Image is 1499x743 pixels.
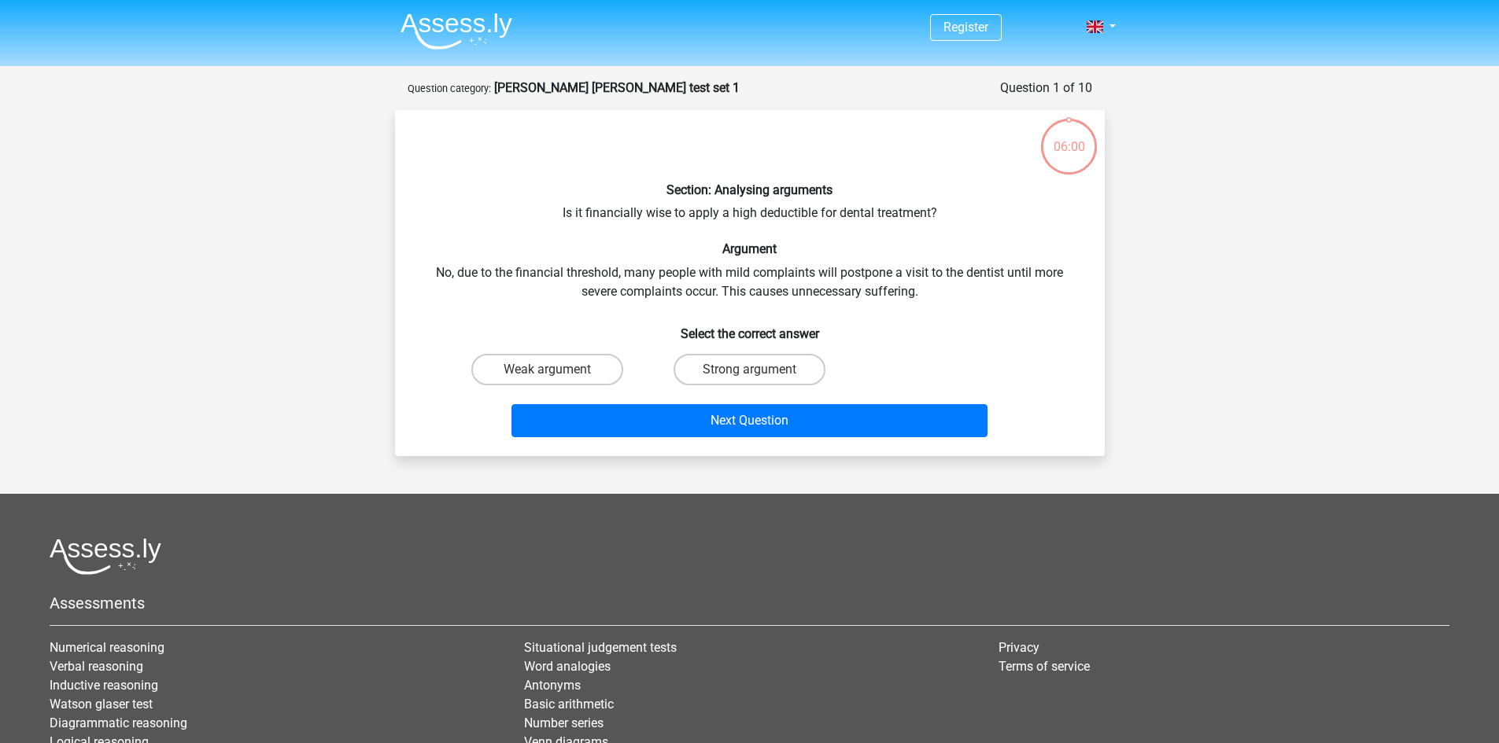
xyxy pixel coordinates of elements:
a: Privacy [999,640,1039,655]
a: Diagrammatic reasoning [50,715,187,730]
label: Weak argument [471,354,623,385]
a: Inductive reasoning [50,678,158,693]
div: Is it financially wise to apply a high deductible for dental treatment? No, due to the financial ... [401,123,1098,443]
h6: Section: Analysing arguments [420,182,1080,197]
a: Word analogies [524,659,611,674]
div: 06:00 [1039,117,1098,156]
a: Register [943,20,988,35]
img: Assessly [401,13,512,50]
a: Watson glaser test [50,697,153,712]
a: Situational judgement tests [524,640,677,655]
h6: Argument [420,241,1080,256]
h6: Select the correct answer [420,314,1080,341]
h5: Assessments [50,594,1449,612]
button: Next Question [511,404,988,437]
a: Numerical reasoning [50,640,164,655]
strong: [PERSON_NAME] [PERSON_NAME] test set 1 [494,80,740,95]
label: Strong argument [674,354,825,385]
small: Question category: [408,83,491,94]
a: Verbal reasoning [50,659,143,674]
img: Assessly logo [50,538,161,575]
a: Terms of service [999,659,1090,674]
a: Antonyms [524,678,581,693]
a: Basic arithmetic [524,697,614,712]
div: Question 1 of 10 [1000,79,1092,97]
a: Number series [524,715,604,730]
